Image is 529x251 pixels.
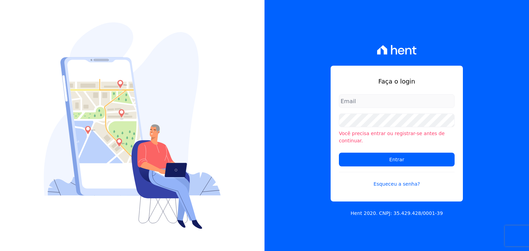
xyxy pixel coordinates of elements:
[339,172,455,188] a: Esqueceu a senha?
[44,22,221,229] img: Login
[339,94,455,108] input: Email
[339,153,455,166] input: Entrar
[339,130,455,144] li: Você precisa entrar ou registrar-se antes de continuar.
[339,77,455,86] h1: Faça o login
[351,210,443,217] p: Hent 2020. CNPJ: 35.429.428/0001-39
